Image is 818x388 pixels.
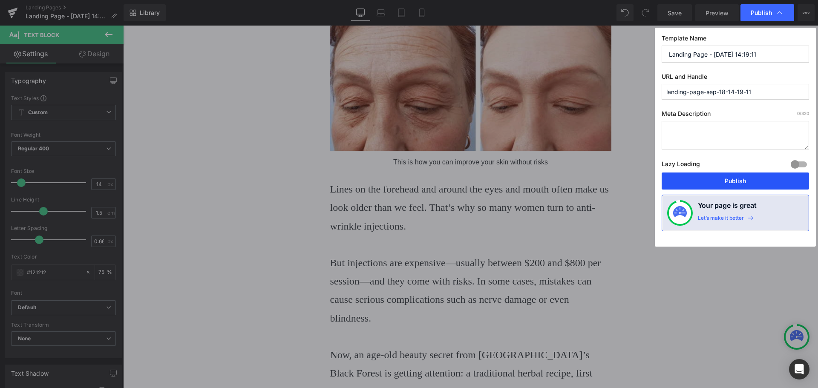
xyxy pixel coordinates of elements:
[207,228,488,302] p: But injections are expensive—usually between $200 and $800 per session—and they come with risks. ...
[207,155,488,210] p: Lines on the forehead and around the eyes and mouth often make us look older than we feel. That’s...
[207,132,488,142] div: This is how you can improve your skin without risks
[698,200,757,215] h4: Your page is great
[662,172,809,190] button: Publish
[662,73,809,84] label: URL and Handle
[673,206,687,220] img: onboarding-status.svg
[797,111,800,116] span: 0
[662,158,700,172] label: Lazy Loading
[662,34,809,46] label: Template Name
[797,111,809,116] span: /320
[207,320,488,376] p: Now, an age-old beauty secret from [GEOGRAPHIC_DATA]’s Black Forest is getting attention: a tradi...
[751,9,772,17] span: Publish
[789,359,809,379] div: Open Intercom Messenger
[698,215,744,226] div: Let’s make it better
[662,110,809,121] label: Meta Description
